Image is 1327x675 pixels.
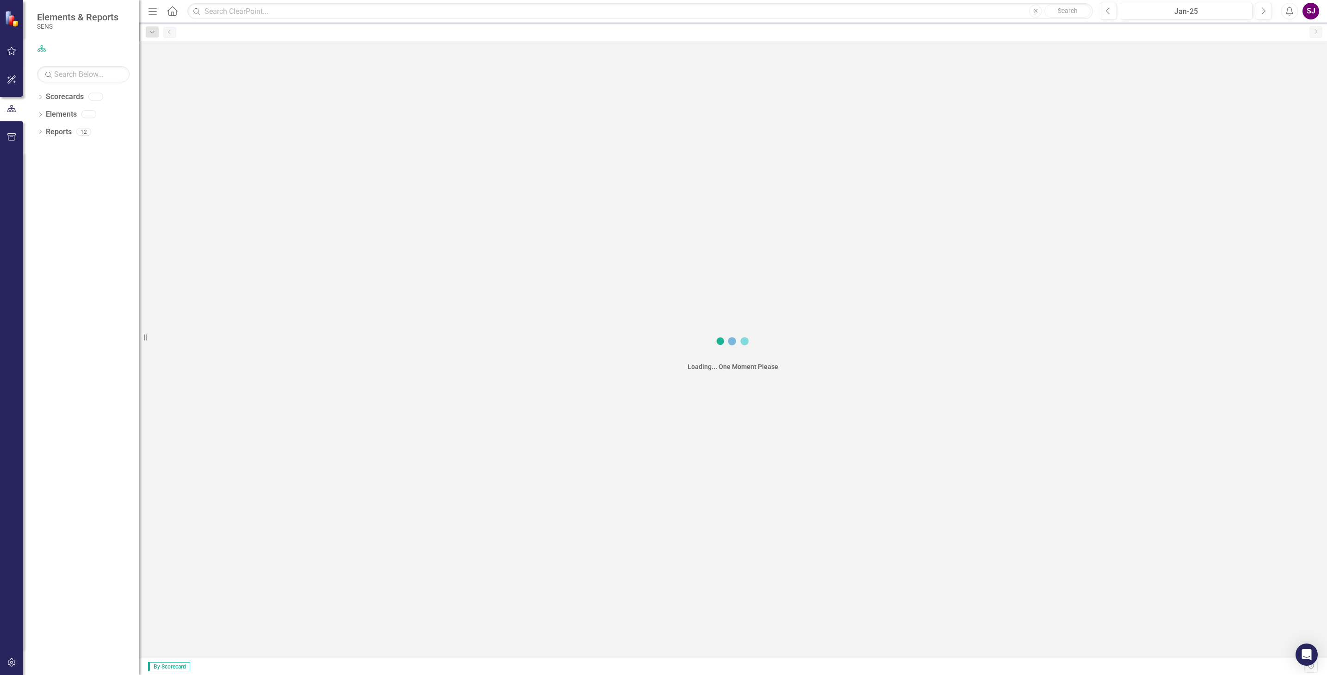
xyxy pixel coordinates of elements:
[1120,3,1253,19] button: Jan-25
[37,66,130,82] input: Search Below...
[1058,7,1078,14] span: Search
[37,23,118,30] small: SENS
[1123,6,1249,17] div: Jan-25
[76,128,91,136] div: 12
[187,3,1093,19] input: Search ClearPoint...
[37,12,118,23] span: Elements & Reports
[46,92,84,102] a: Scorecards
[46,109,77,120] a: Elements
[1302,3,1319,19] button: SJ
[46,127,72,137] a: Reports
[688,362,778,371] div: Loading... One Moment Please
[148,662,190,671] span: By Scorecard
[5,11,21,27] img: ClearPoint Strategy
[1044,5,1091,18] button: Search
[1296,644,1318,666] div: Open Intercom Messenger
